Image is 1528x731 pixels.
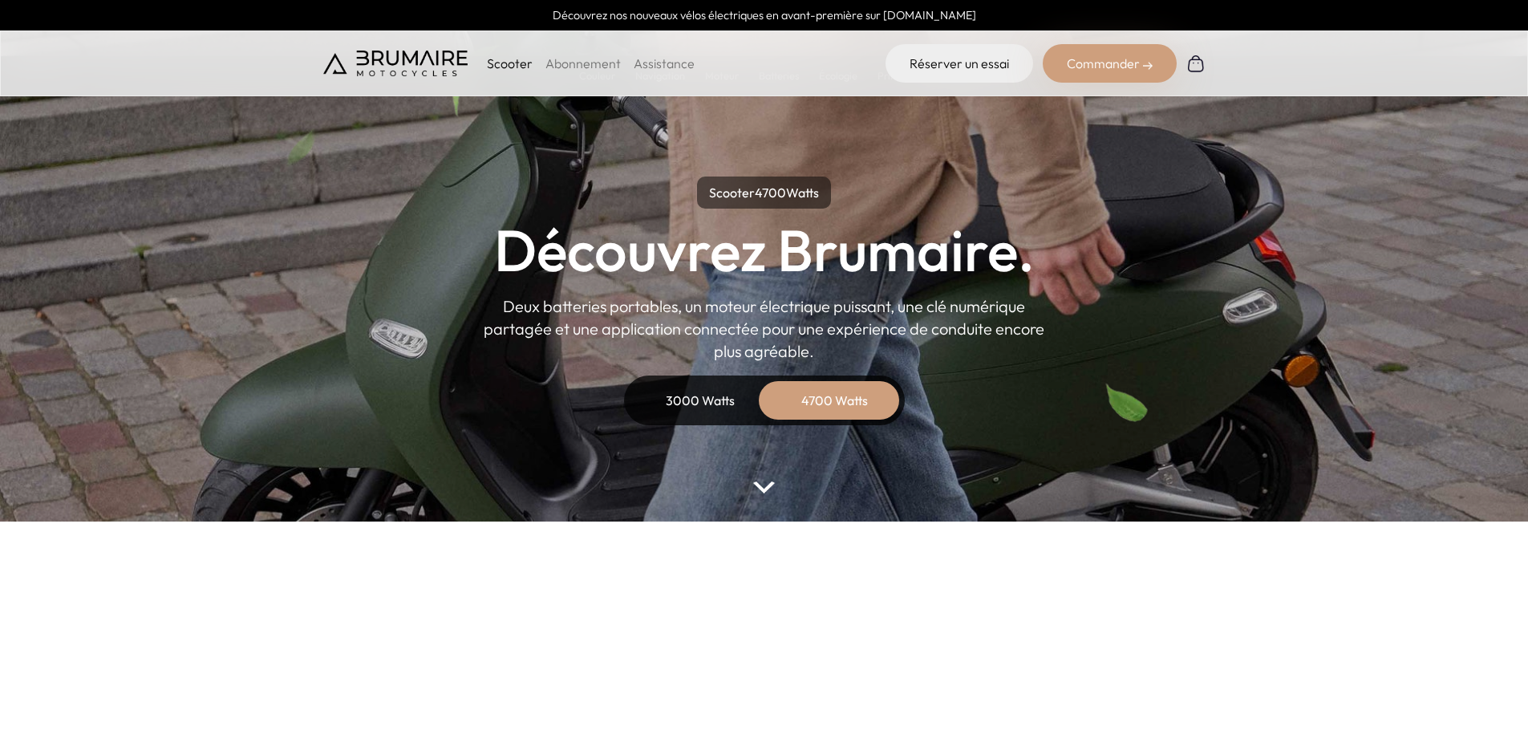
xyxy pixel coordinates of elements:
img: Brumaire Motocycles [323,51,468,76]
p: Deux batteries portables, un moteur électrique puissant, une clé numérique partagée et une applic... [484,295,1045,363]
div: 4700 Watts [771,381,899,420]
div: 3000 Watts [636,381,764,420]
img: Panier [1186,54,1206,73]
img: arrow-bottom.png [753,481,774,493]
a: Réserver un essai [886,44,1033,83]
div: Commander [1043,44,1177,83]
a: Abonnement [545,55,621,71]
p: Scooter [487,54,533,73]
img: right-arrow-2.png [1143,61,1153,71]
h1: Découvrez Brumaire. [494,221,1035,279]
p: Scooter Watts [697,177,831,209]
span: 4700 [755,185,786,201]
a: Assistance [634,55,695,71]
